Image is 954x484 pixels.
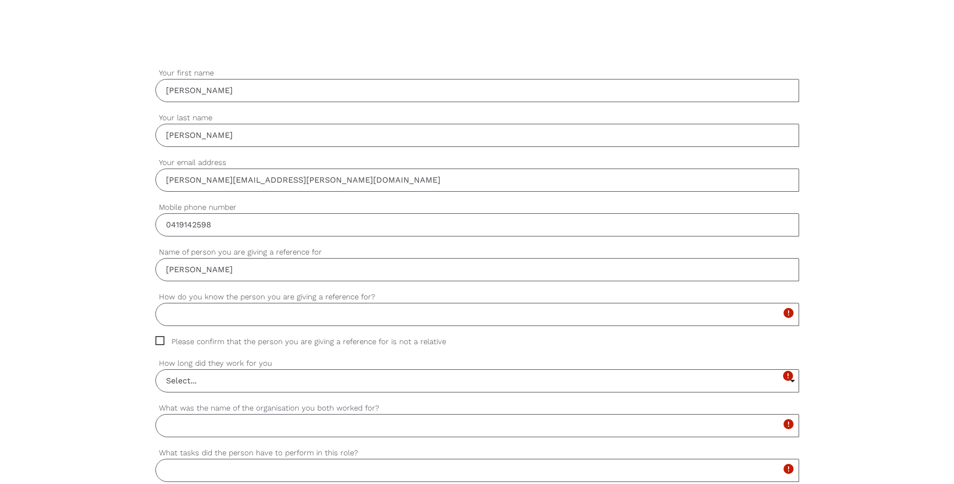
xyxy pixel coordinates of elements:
[155,202,799,213] label: Mobile phone number
[155,67,799,79] label: Your first name
[155,336,465,348] span: Please confirm that the person you are giving a reference for is not a relative
[155,291,799,303] label: How do you know the person you are giving a reference for?
[155,402,799,414] label: What was the name of the organisation you both worked for?
[783,307,795,319] i: error
[155,447,799,459] label: What tasks did the person have to perform in this role?
[155,112,799,124] label: Your last name
[155,157,799,169] label: Your email address
[783,463,795,475] i: error
[155,358,799,369] label: How long did they work for you
[155,247,799,258] label: Name of person you are giving a reference for
[782,370,794,382] i: error
[783,418,795,430] i: error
